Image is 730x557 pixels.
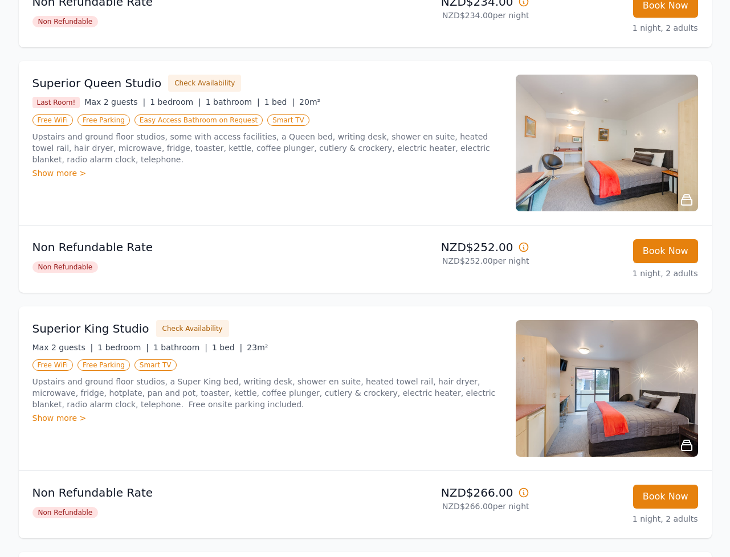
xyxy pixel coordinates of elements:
[156,320,229,337] button: Check Availability
[370,485,529,501] p: NZD$266.00
[32,359,74,371] span: Free WiFi
[370,10,529,21] p: NZD$234.00 per night
[168,75,241,92] button: Check Availability
[32,114,74,126] span: Free WiFi
[206,97,260,107] span: 1 bathroom |
[32,507,99,518] span: Non Refundable
[153,343,207,352] span: 1 bathroom |
[32,376,502,410] p: Upstairs and ground floor studios, a Super King bed, writing desk, shower en suite, heated towel ...
[84,97,145,107] span: Max 2 guests |
[32,412,502,424] div: Show more >
[134,114,263,126] span: Easy Access Bathroom on Request
[633,239,698,263] button: Book Now
[78,359,130,371] span: Free Parking
[370,501,529,512] p: NZD$266.00 per night
[299,97,320,107] span: 20m²
[539,268,698,279] p: 1 night, 2 adults
[150,97,201,107] span: 1 bedroom |
[32,239,361,255] p: Non Refundable Rate
[32,131,502,165] p: Upstairs and ground floor studios, some with access facilities, a Queen bed, writing desk, shower...
[264,97,295,107] span: 1 bed |
[267,114,309,126] span: Smart TV
[32,167,502,179] div: Show more >
[78,114,130,126] span: Free Parking
[32,261,99,273] span: Non Refundable
[32,16,99,27] span: Non Refundable
[32,485,361,501] p: Non Refundable Rate
[32,343,93,352] span: Max 2 guests |
[97,343,149,352] span: 1 bedroom |
[212,343,242,352] span: 1 bed |
[539,513,698,525] p: 1 night, 2 adults
[370,255,529,267] p: NZD$252.00 per night
[32,321,149,337] h3: Superior King Studio
[370,239,529,255] p: NZD$252.00
[32,75,162,91] h3: Superior Queen Studio
[32,97,80,108] span: Last Room!
[633,485,698,509] button: Book Now
[247,343,268,352] span: 23m²
[134,359,177,371] span: Smart TV
[539,22,698,34] p: 1 night, 2 adults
